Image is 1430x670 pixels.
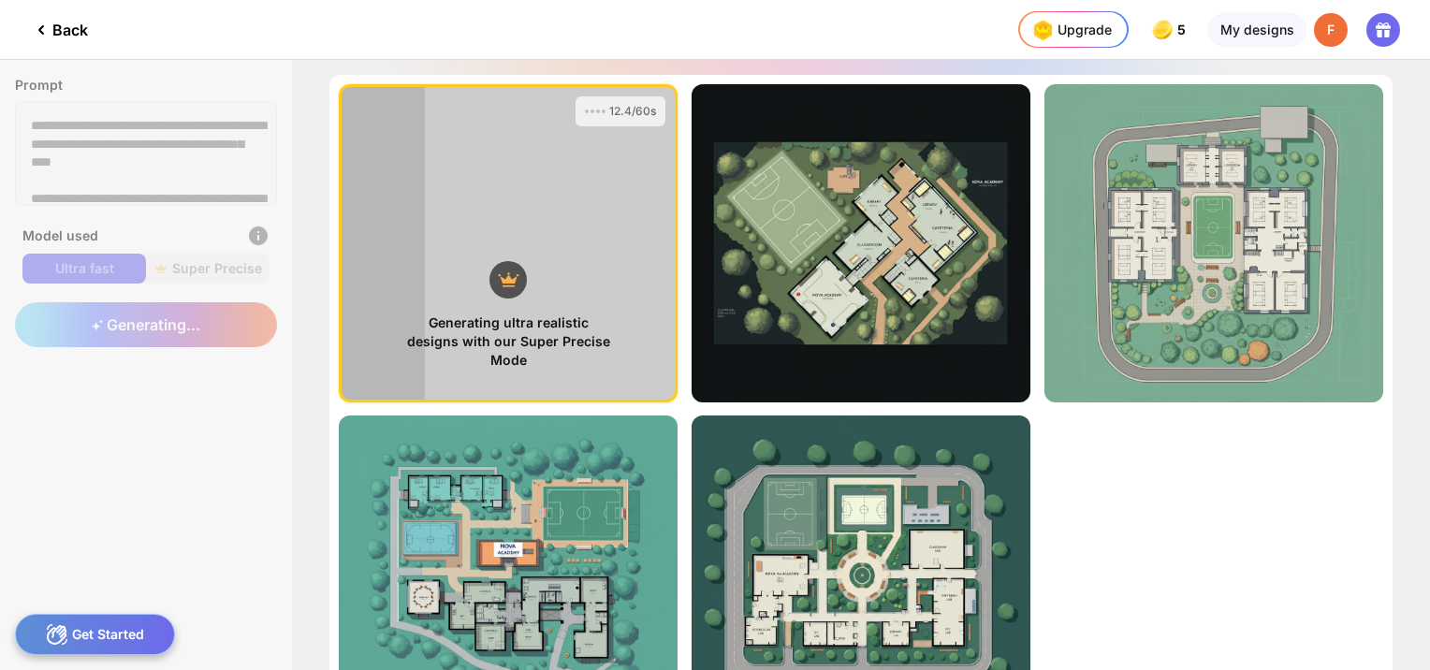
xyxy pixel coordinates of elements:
[15,614,175,655] div: Get Started
[30,19,88,41] div: Back
[1208,13,1306,47] div: My designs
[609,104,656,119] div: 12.4/60s
[1028,15,1112,45] div: Upgrade
[1028,15,1058,45] img: upgrade-nav-btn-icon.gif
[1314,13,1348,47] div: F
[403,313,614,370] div: Generating ultra realistic designs with our Super Precise Mode
[1177,22,1189,37] span: 5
